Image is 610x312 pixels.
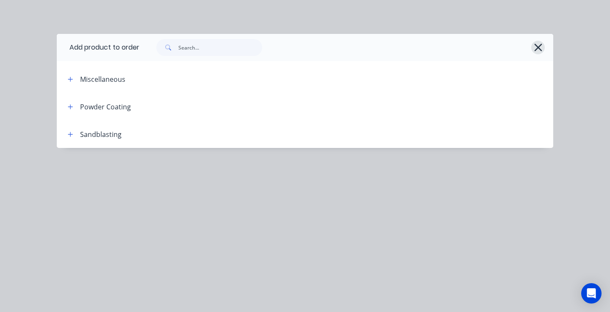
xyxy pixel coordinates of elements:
div: Sandblasting [80,129,122,139]
div: Open Intercom Messenger [581,283,602,304]
div: Add product to order [57,34,139,61]
div: Miscellaneous [80,74,125,84]
input: Search... [178,39,262,56]
div: Powder Coating [80,102,131,112]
